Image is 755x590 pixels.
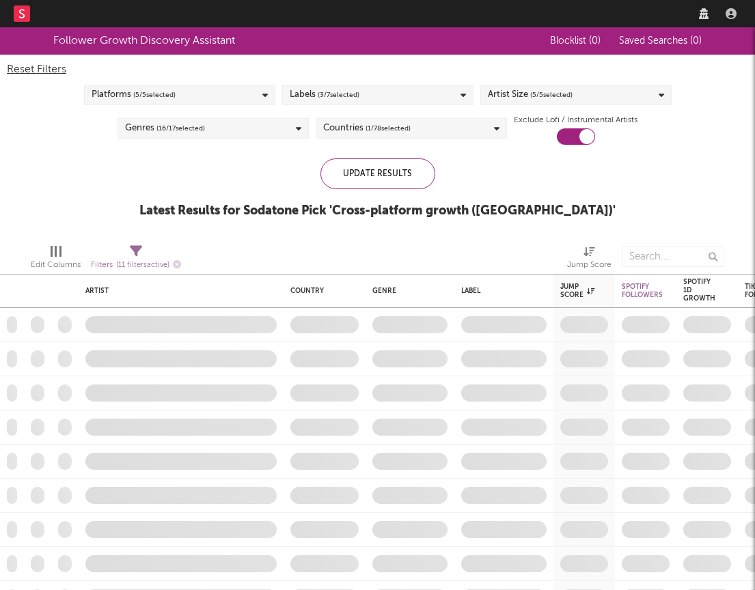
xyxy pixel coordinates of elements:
span: ( 0 ) [690,36,702,46]
button: Filter by Jump Score [601,284,615,298]
div: Artist Size [488,87,573,103]
button: Filter by Spotify 1D Growth [722,283,736,297]
span: ( 5 / 5 selected) [133,87,176,103]
div: Jump Score [560,283,594,299]
div: Genre [372,287,441,295]
span: ( 11 filters active) [116,262,169,269]
span: ( 5 / 5 selected) [530,87,573,103]
span: ( 1 / 78 selected) [366,120,411,137]
span: ( 16 / 17 selected) [156,120,205,137]
div: Spotify 1D Growth [683,278,715,303]
button: Filter by Spotify Followers [670,284,683,298]
span: ( 0 ) [589,36,601,46]
div: Artist [85,287,270,295]
span: Blocklist [550,36,601,46]
div: Filters [91,257,181,274]
span: ( 3 / 7 selected) [318,87,359,103]
div: Latest Results for Sodatone Pick ' Cross-platform growth ([GEOGRAPHIC_DATA]) ' [139,203,616,219]
div: Edit Columns [31,240,81,279]
label: Exclude Lofi / Instrumental Artists [514,112,637,128]
div: Platforms [92,87,176,103]
div: Countries [323,120,411,137]
div: Labels [290,87,359,103]
div: Jump Score [567,240,612,279]
div: Reset Filters [7,61,748,78]
button: Saved Searches (0) [615,36,702,46]
span: Saved Searches [619,36,702,46]
div: Filters(11 filters active) [91,240,181,279]
div: Update Results [320,158,435,189]
div: Genres [125,120,205,137]
div: Follower Growth Discovery Assistant [53,33,235,49]
div: Spotify Followers [622,283,663,299]
input: Search... [622,247,724,267]
div: Country [290,287,352,295]
div: Label [461,287,540,295]
div: Edit Columns [31,257,81,273]
div: Jump Score [567,257,612,273]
